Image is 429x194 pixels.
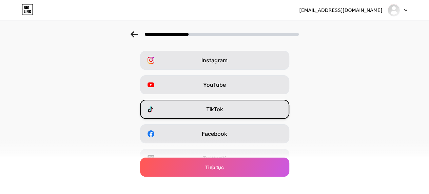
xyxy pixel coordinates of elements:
[205,164,224,170] font: Tiếp tục
[178,179,251,186] font: Mua cho tôi một tách cà phê
[206,106,223,113] font: TikTok
[299,7,382,13] font: [EMAIL_ADDRESS][DOMAIN_NAME]
[203,81,226,88] font: YouTube
[201,57,228,64] font: Instagram
[387,4,400,17] img: Dại Dột Duy
[202,130,227,137] font: Facebook
[203,155,226,162] font: Twitter/X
